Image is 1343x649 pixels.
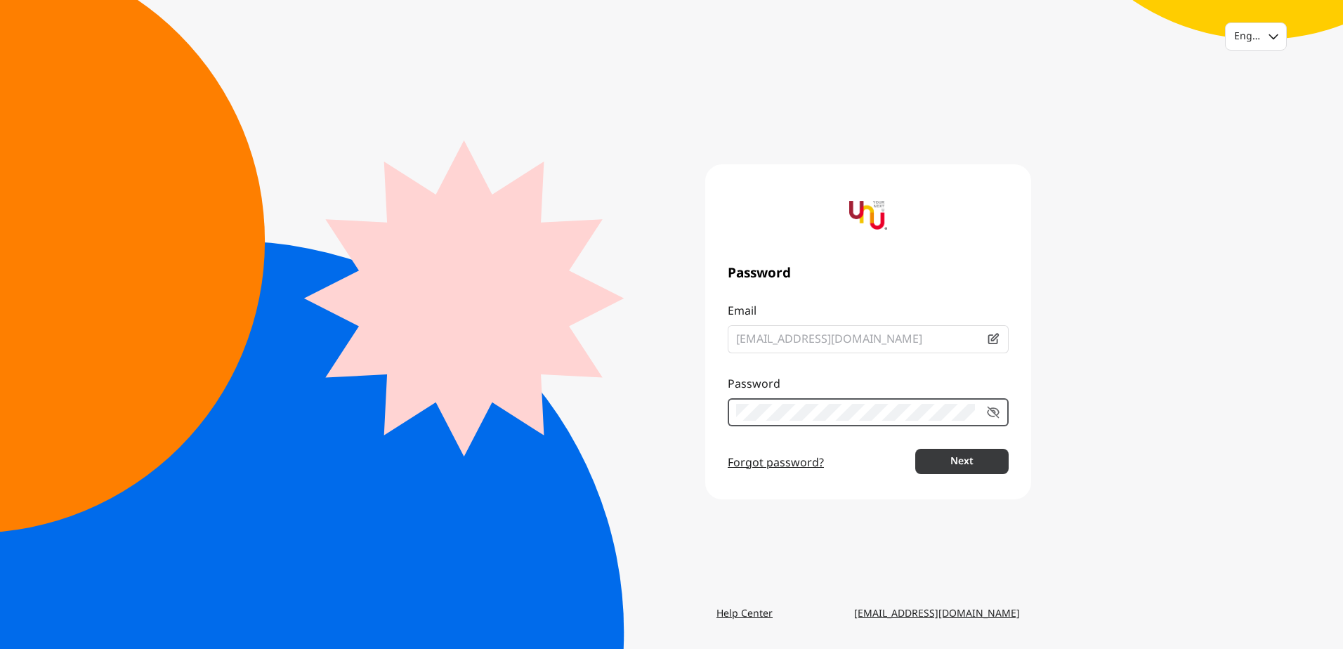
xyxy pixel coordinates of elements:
[728,303,1009,320] p: Email
[1234,29,1260,44] div: English
[728,265,1009,282] span: Password
[843,601,1031,627] a: [EMAIL_ADDRESS][DOMAIN_NAME]
[849,197,887,235] img: yournextu-logo-vertical-compact-v2.png
[705,601,784,627] a: Help Center
[728,454,824,471] a: Forgot password?
[915,449,1009,474] button: Next
[736,331,975,348] input: Email
[728,376,1009,393] p: Password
